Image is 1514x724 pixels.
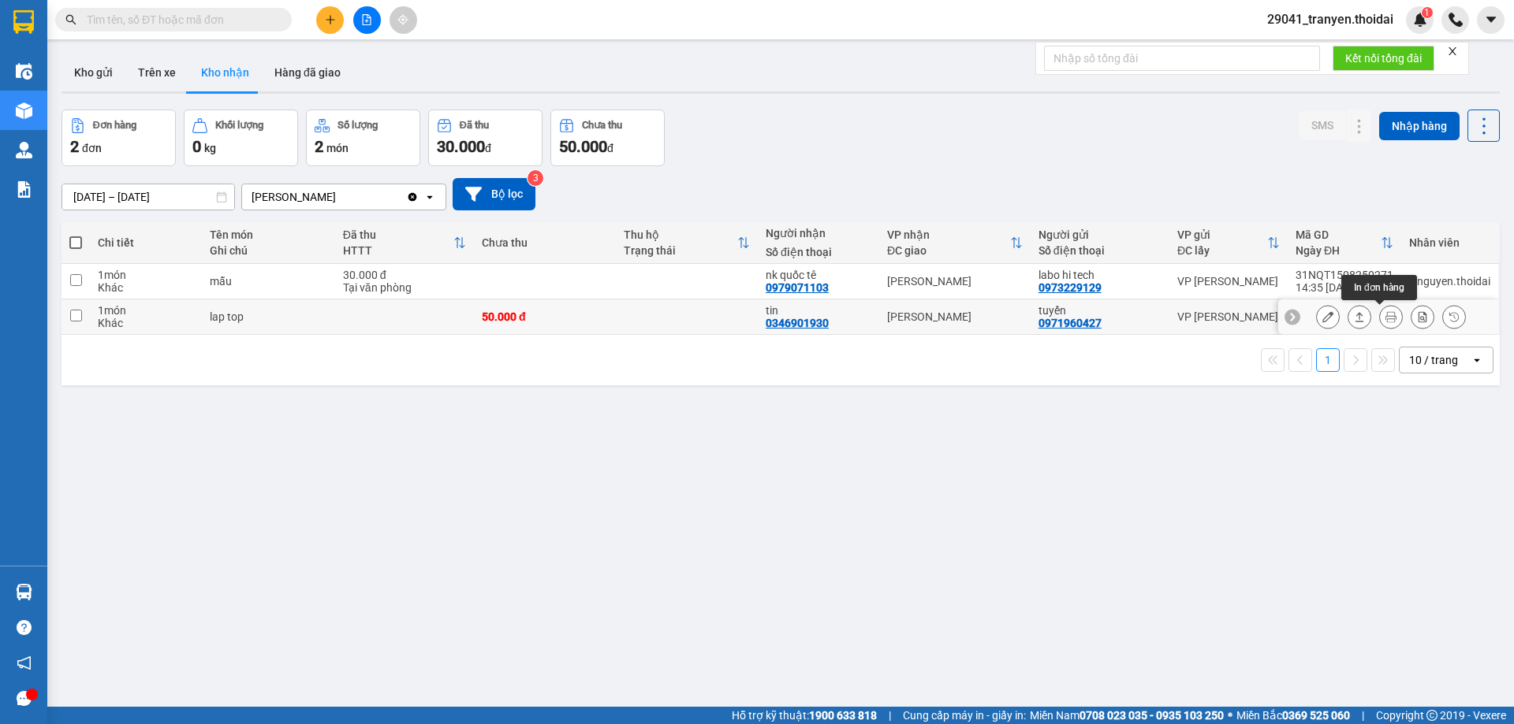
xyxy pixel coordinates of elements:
[343,281,466,294] div: Tại văn phòng
[887,244,1010,257] div: ĐC giao
[766,227,871,239] div: Người nhận
[306,110,420,166] button: Số lượng2món
[204,142,216,154] span: kg
[16,102,32,119] img: warehouse-icon
[887,228,1010,241] div: VP nhận
[98,236,194,249] div: Chi tiết
[1282,709,1350,722] strong: 0369 525 060
[1039,228,1162,241] div: Người gửi
[1255,9,1406,29] span: 29041_tranyen.thoidai
[528,170,543,186] sup: 3
[62,184,234,210] input: Select a date range.
[1296,228,1381,241] div: Mã GD
[550,110,665,166] button: Chưa thu50.000đ
[1177,228,1267,241] div: VP gửi
[390,6,417,34] button: aim
[1341,275,1417,300] div: In đơn hàng
[215,120,263,131] div: Khối lượng
[1296,244,1381,257] div: Ngày ĐH
[325,14,336,25] span: plus
[70,137,79,156] span: 2
[766,269,871,281] div: nk quốc tê
[1039,269,1162,281] div: labo hi tech
[559,137,607,156] span: 50.000
[1030,707,1224,724] span: Miền Nam
[1296,269,1393,281] div: 31NQT1508250271
[326,142,349,154] span: món
[62,54,125,91] button: Kho gửi
[337,189,339,205] input: Selected Lý Nhân.
[184,110,298,166] button: Khối lượng0kg
[1447,46,1458,57] span: close
[166,106,259,122] span: LN1508250283
[887,275,1023,288] div: [PERSON_NAME]
[1169,222,1288,264] th: Toggle SortBy
[453,178,535,210] button: Bộ lọc
[397,14,408,25] span: aim
[315,137,323,156] span: 2
[624,228,737,241] div: Thu hộ
[337,120,378,131] div: Số lượng
[1477,6,1505,34] button: caret-down
[1362,707,1364,724] span: |
[1348,305,1371,329] div: Giao hàng
[1449,13,1463,27] img: phone-icon
[262,54,353,91] button: Hàng đã giao
[252,189,336,205] div: [PERSON_NAME]
[1413,13,1427,27] img: icon-new-feature
[343,269,466,281] div: 30.000 đ
[485,142,491,154] span: đ
[8,56,19,136] img: logo
[903,707,1026,724] span: Cung cấp máy in - giấy in:
[1177,275,1280,288] div: VP [PERSON_NAME]
[82,142,102,154] span: đơn
[1316,348,1340,372] button: 1
[582,120,622,131] div: Chưa thu
[1288,222,1401,264] th: Toggle SortBy
[98,304,194,317] div: 1 món
[210,244,326,257] div: Ghi chú
[17,655,32,670] span: notification
[732,707,877,724] span: Hỗ trợ kỹ thuật:
[192,137,201,156] span: 0
[1471,354,1483,366] svg: open
[460,120,489,131] div: Đã thu
[616,222,758,264] th: Toggle SortBy
[17,691,32,706] span: message
[1039,281,1102,294] div: 0973229129
[887,310,1023,323] div: [PERSON_NAME]
[316,6,344,34] button: plus
[1039,304,1162,317] div: tuyến
[98,269,194,281] div: 1 món
[361,14,372,25] span: file-add
[16,584,32,600] img: warehouse-icon
[1424,7,1430,18] span: 1
[423,191,436,203] svg: open
[1080,709,1224,722] strong: 0708 023 035 - 0935 103 250
[482,236,608,249] div: Chưa thu
[210,275,326,288] div: mẫu
[1426,710,1438,721] span: copyright
[889,707,891,724] span: |
[766,246,871,258] div: Số điện thoại
[1044,46,1320,71] input: Nhập số tổng đài
[766,281,829,294] div: 0979071103
[1177,244,1267,257] div: ĐC lấy
[1316,305,1340,329] div: Sửa đơn hàng
[1333,46,1434,71] button: Kết nối tổng đài
[624,244,737,257] div: Trạng thái
[1296,281,1393,294] div: 14:35 [DATE]
[87,11,273,28] input: Tìm tên, số ĐT hoặc mã đơn
[1409,275,1490,288] div: ttnguyen.thoidai
[93,120,136,131] div: Đơn hàng
[879,222,1031,264] th: Toggle SortBy
[62,110,176,166] button: Đơn hàng2đơn
[437,137,485,156] span: 30.000
[1409,236,1490,249] div: Nhân viên
[353,6,381,34] button: file-add
[17,620,32,635] span: question-circle
[607,142,613,154] span: đ
[98,317,194,329] div: Khác
[335,222,474,264] th: Toggle SortBy
[1299,111,1346,139] button: SMS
